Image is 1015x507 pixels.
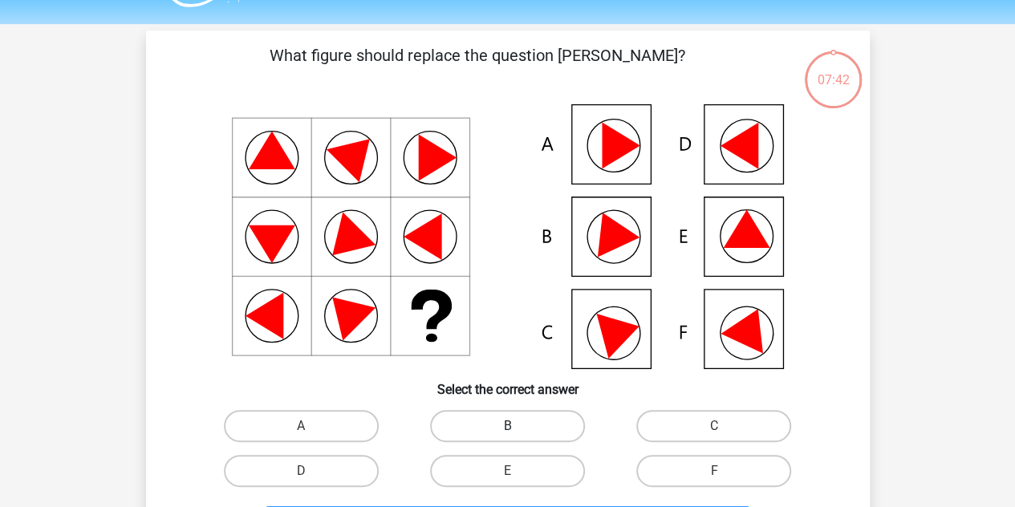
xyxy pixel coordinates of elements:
[430,455,585,487] label: E
[636,410,791,442] label: C
[224,455,379,487] label: D
[172,43,784,91] p: What figure should replace the question [PERSON_NAME]?
[803,50,863,90] div: 07:42
[172,369,844,397] h6: Select the correct answer
[430,410,585,442] label: B
[636,455,791,487] label: F
[224,410,379,442] label: A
